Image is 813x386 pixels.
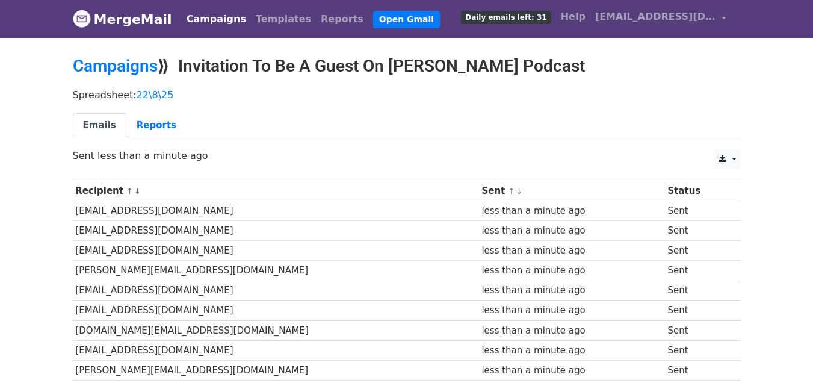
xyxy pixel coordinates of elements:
a: ↑ [509,187,515,196]
th: Recipient [73,181,479,201]
td: [PERSON_NAME][EMAIL_ADDRESS][DOMAIN_NAME] [73,360,479,380]
td: Sent [665,360,731,380]
span: Daily emails left: 31 [461,11,551,24]
a: Campaigns [182,7,251,31]
a: [EMAIL_ADDRESS][DOMAIN_NAME] [590,5,731,33]
a: ↑ [126,187,133,196]
a: MergeMail [73,7,172,32]
div: less than a minute ago [481,224,661,238]
a: Campaigns [73,56,158,76]
div: less than a minute ago [481,284,661,297]
td: [EMAIL_ADDRESS][DOMAIN_NAME] [73,201,479,221]
td: [EMAIL_ADDRESS][DOMAIN_NAME] [73,300,479,320]
a: Templates [251,7,316,31]
div: less than a minute ago [481,364,661,378]
span: [EMAIL_ADDRESS][DOMAIN_NAME] [595,10,716,24]
div: less than a minute ago [481,324,661,338]
td: Sent [665,221,731,241]
a: ↓ [516,187,522,196]
td: Sent [665,300,731,320]
a: Reports [126,113,187,138]
p: Spreadsheet: [73,89,741,101]
a: 22\8\25 [137,89,174,101]
td: [PERSON_NAME][EMAIL_ADDRESS][DOMAIN_NAME] [73,261,479,281]
td: Sent [665,340,731,360]
div: less than a minute ago [481,264,661,278]
a: Help [556,5,590,29]
td: Sent [665,261,731,281]
h2: ⟫ Invitation To Be A Guest On [PERSON_NAME] Podcast [73,56,741,76]
div: less than a minute ago [481,244,661,258]
div: less than a minute ago [481,204,661,218]
a: Emails [73,113,126,138]
td: [EMAIL_ADDRESS][DOMAIN_NAME] [73,241,479,261]
a: Open Gmail [373,11,440,28]
div: less than a minute ago [481,304,661,317]
a: Reports [316,7,368,31]
td: Sent [665,241,731,261]
td: Sent [665,201,731,221]
td: [DOMAIN_NAME][EMAIL_ADDRESS][DOMAIN_NAME] [73,320,479,340]
td: Sent [665,281,731,300]
div: less than a minute ago [481,344,661,358]
p: Sent less than a minute ago [73,149,741,162]
td: [EMAIL_ADDRESS][DOMAIN_NAME] [73,340,479,360]
a: ↓ [134,187,141,196]
td: [EMAIL_ADDRESS][DOMAIN_NAME] [73,221,479,241]
td: [EMAIL_ADDRESS][DOMAIN_NAME] [73,281,479,300]
img: MergeMail logo [73,10,91,28]
th: Status [665,181,731,201]
th: Sent [479,181,665,201]
td: Sent [665,320,731,340]
a: Daily emails left: 31 [456,5,555,29]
